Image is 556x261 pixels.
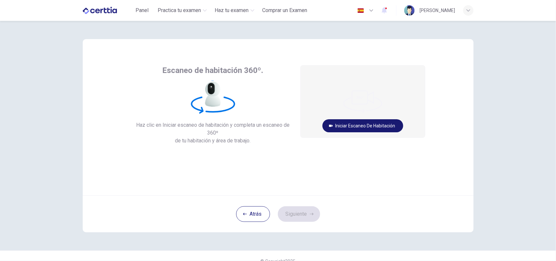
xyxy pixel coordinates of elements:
span: Haz tu examen [215,7,249,14]
span: de tu habitación y área de trabajo. [131,137,295,145]
span: Comprar un Examen [262,7,307,14]
img: es [357,8,365,13]
img: CERTTIA logo [83,4,117,17]
button: Atrás [236,206,270,222]
button: Comprar un Examen [260,5,310,16]
button: Panel [132,5,152,16]
button: Iniciar escaneo de habitación [322,119,403,132]
img: Profile picture [404,5,415,16]
span: Haz clic en Iniciar escaneo de habitación y completa un escaneo de 360º [131,121,295,137]
span: Escaneo de habitación 360º. [163,65,264,76]
div: [PERSON_NAME] [420,7,455,14]
a: CERTTIA logo [83,4,132,17]
button: Practica tu examen [155,5,209,16]
button: Haz tu examen [212,5,257,16]
span: Practica tu examen [158,7,201,14]
span: Panel [135,7,149,14]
